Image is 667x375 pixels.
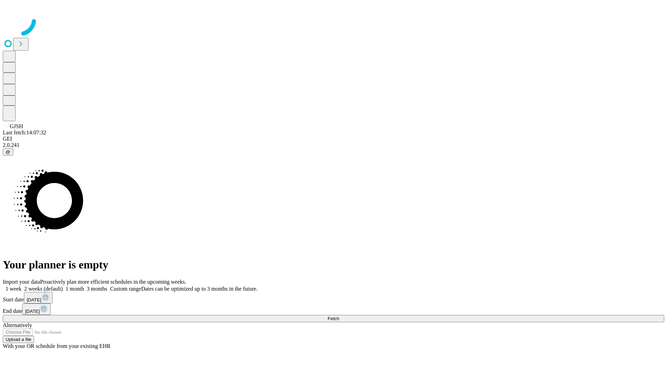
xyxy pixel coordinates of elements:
[3,336,34,343] button: Upload a file
[3,279,40,285] span: Import your data
[24,292,52,303] button: [DATE]
[24,286,63,292] span: 2 weeks (default)
[110,286,141,292] span: Custom range
[3,136,664,142] div: GEI
[3,258,664,271] h1: Your planner is empty
[3,343,110,349] span: With your OR schedule from your existing EHR
[3,315,664,322] button: Fetch
[66,286,84,292] span: 1 month
[328,316,339,321] span: Fetch
[6,286,22,292] span: 1 week
[3,292,664,303] div: Start date
[3,322,32,328] span: Alternatively
[25,309,40,314] span: [DATE]
[3,148,13,156] button: @
[22,303,51,315] button: [DATE]
[87,286,107,292] span: 3 months
[3,130,46,135] span: Last fetch: 14:07:32
[40,279,186,285] span: Proactively plan more efficient schedules in the upcoming weeks.
[3,142,664,148] div: 2.0.241
[3,303,664,315] div: End date
[141,286,257,292] span: Dates can be optimized up to 3 months in the future.
[27,297,41,302] span: [DATE]
[10,123,23,129] span: GJSH
[6,149,10,155] span: @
